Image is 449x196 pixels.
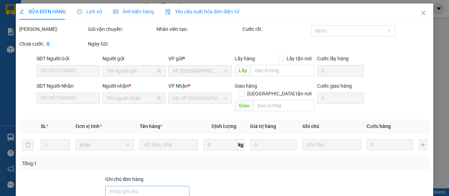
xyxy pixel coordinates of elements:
[75,123,102,129] span: Đơn vị tính
[107,94,155,102] input: Tên người nhận
[317,56,349,61] label: Cước lấy hàng
[22,160,174,167] div: Tổng: 1
[366,139,413,150] input: 0
[19,25,87,33] div: [PERSON_NAME]:
[302,139,361,150] input: Ghi Chú
[317,83,352,89] label: Cước giao hàng
[250,123,276,129] span: Giá trị hàng
[156,96,161,101] span: user
[242,25,310,33] div: Cước rồi :
[317,93,364,104] input: Cước giao hàng
[168,83,188,89] span: VP Nhận
[140,123,162,129] span: Tên hàng
[165,9,239,14] span: Yêu cầu xuất hóa đơn điện tử
[366,123,390,129] span: Cước hàng
[36,82,100,90] div: SĐT Người Nhận
[19,9,66,14] span: SỬA ĐƠN HÀNG
[300,120,363,133] th: Ghi chú
[250,139,297,150] input: 0
[165,9,171,15] img: icon
[107,67,155,75] input: Tên người gửi
[102,82,166,90] div: Người nhận
[168,55,232,62] div: VP gửi
[234,83,257,89] span: Giao hàng
[36,55,100,62] div: SĐT Người Gửi
[102,55,166,62] div: Người gửi
[88,25,155,33] div: Gói vận chuyển:
[284,55,314,62] span: Lấy tận nơi
[244,90,314,97] span: [GEOGRAPHIC_DATA] tận nơi
[156,25,241,33] div: Nhân viên tạo:
[234,56,255,61] span: Lấy hàng
[140,139,198,150] input: VD: Bàn, Ghế
[173,66,227,76] span: VP. Đồng Phước
[212,123,236,129] span: Định lượng
[113,9,154,14] span: Ảnh kiện hàng
[234,65,250,76] span: Lấy
[41,123,46,129] span: SL
[317,65,364,76] input: Cước lấy hàng
[419,139,427,150] button: plus
[88,40,155,48] div: Ngày GD:
[77,9,102,14] span: Lịch sử
[414,4,433,23] button: Close
[234,100,253,111] span: Giao
[22,139,33,150] button: delete
[156,68,161,73] span: user
[421,10,426,16] span: close
[253,100,314,111] input: Dọc đường
[19,9,24,14] span: edit
[250,65,314,76] input: Dọc đường
[19,40,87,48] div: Chưa cước :
[47,41,49,47] b: 0
[113,9,118,14] span: picture
[237,139,244,150] span: kg
[80,140,129,150] span: Khác
[105,176,143,182] label: Ghi chú đơn hàng
[77,9,82,14] span: clock-circle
